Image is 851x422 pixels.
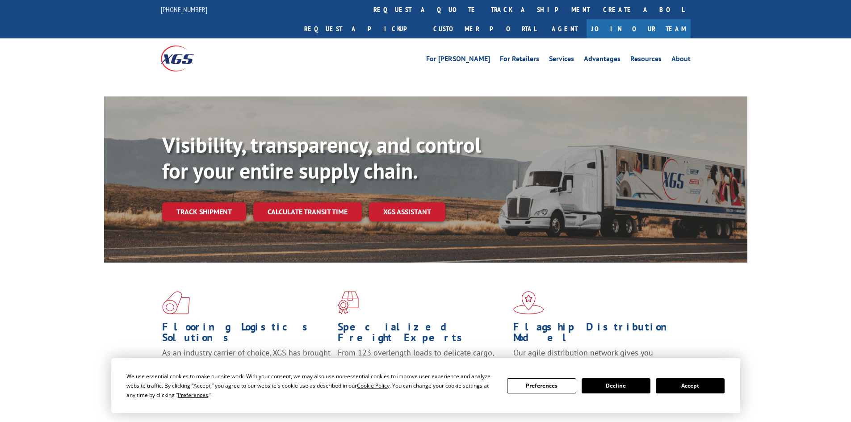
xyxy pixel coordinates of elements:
h1: Flooring Logistics Solutions [162,322,331,347]
img: xgs-icon-flagship-distribution-model-red [513,291,544,314]
a: Calculate transit time [253,202,362,221]
button: Decline [582,378,650,393]
button: Preferences [507,378,576,393]
h1: Specialized Freight Experts [338,322,507,347]
a: Request a pickup [298,19,427,38]
a: Resources [630,55,662,65]
img: xgs-icon-focused-on-flooring-red [338,291,359,314]
span: As an industry carrier of choice, XGS has brought innovation and dedication to flooring logistics... [162,347,331,379]
div: Cookie Consent Prompt [111,358,740,413]
b: Visibility, transparency, and control for your entire supply chain. [162,131,481,184]
a: Track shipment [162,202,246,221]
a: [PHONE_NUMBER] [161,5,207,14]
span: Cookie Policy [357,382,390,389]
a: Customer Portal [427,19,543,38]
a: Join Our Team [587,19,691,38]
span: Preferences [178,391,208,399]
div: We use essential cookies to make our site work. With your consent, we may also use non-essential ... [126,372,496,400]
img: xgs-icon-total-supply-chain-intelligence-red [162,291,190,314]
a: For Retailers [500,55,539,65]
a: Services [549,55,574,65]
button: Accept [656,378,725,393]
p: From 123 overlength loads to delicate cargo, our experienced staff knows the best way to move you... [338,347,507,387]
a: About [671,55,691,65]
h1: Flagship Distribution Model [513,322,682,347]
a: XGS ASSISTANT [369,202,445,221]
a: For [PERSON_NAME] [426,55,490,65]
span: Our agile distribution network gives you nationwide inventory management on demand. [513,347,678,368]
a: Agent [543,19,587,38]
a: Advantages [584,55,620,65]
